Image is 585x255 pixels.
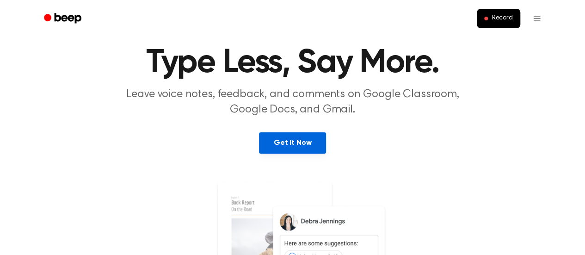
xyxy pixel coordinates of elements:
[259,132,326,154] a: Get It Now
[526,7,548,30] button: Open menu
[492,14,512,23] span: Record
[477,9,520,28] button: Record
[56,46,530,80] h1: Type Less, Say More.
[37,10,90,28] a: Beep
[115,87,470,118] p: Leave voice notes, feedback, and comments on Google Classroom, Google Docs, and Gmail.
